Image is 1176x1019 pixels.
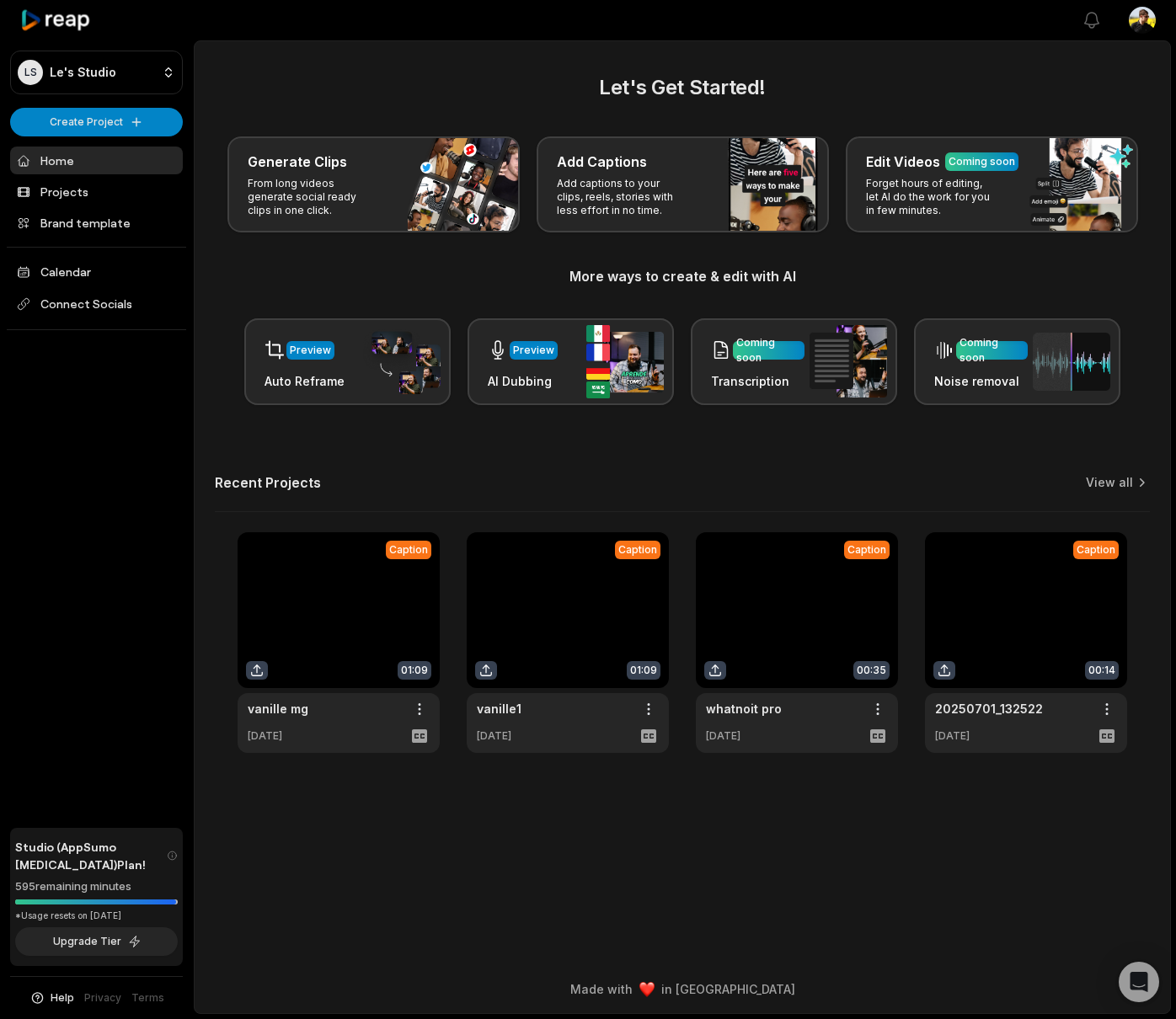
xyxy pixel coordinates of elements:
[248,177,378,217] p: From long videos generate social ready clips in one click.
[29,990,74,1006] button: Help
[248,152,347,172] h3: Generate Clips
[557,152,647,172] h3: Add Captions
[866,177,997,217] p: Forget hours of editing, let AI do the work for you in few minutes.
[736,335,801,365] div: Coming soon
[639,982,655,997] img: heart emoji
[10,209,183,237] a: Brand template
[1086,474,1133,491] a: View all
[935,700,1043,718] a: 20250701_132522
[290,343,331,358] div: Preview
[477,700,521,718] a: vanille1
[50,65,116,80] p: Le's Studio
[934,372,1028,390] h3: Noise removal
[10,108,183,136] button: Create Project
[706,700,782,718] a: whatnoit pro
[1033,333,1110,391] img: noise_removal.png
[10,178,183,205] a: Projects
[1119,962,1159,1002] div: Open Intercom Messenger
[210,980,1155,998] div: Made with in [GEOGRAPHIC_DATA]
[131,990,164,1006] a: Terms
[513,343,554,358] div: Preview
[215,266,1150,286] h3: More ways to create & edit with AI
[949,154,1015,169] div: Coming soon
[248,700,308,718] a: vanille mg
[586,325,664,398] img: ai_dubbing.png
[557,177,687,217] p: Add captions to your clips, reels, stories with less effort in no time.
[265,372,345,390] h3: Auto Reframe
[215,474,321,491] h2: Recent Projects
[18,60,43,85] div: LS
[866,152,940,172] h3: Edit Videos
[10,147,183,174] a: Home
[363,329,441,395] img: auto_reframe.png
[810,325,887,397] img: transcription.png
[15,910,178,922] div: *Usage resets on [DATE]
[15,878,178,895] div: 595 remaining minutes
[10,258,183,285] a: Calendar
[15,838,167,873] span: Studio (AppSumo [MEDICAL_DATA]) Plan!
[15,927,178,956] button: Upgrade Tier
[215,72,1150,103] h2: Let's Get Started!
[51,990,74,1006] span: Help
[960,335,1024,365] div: Coming soon
[84,990,121,1006] a: Privacy
[488,372,558,390] h3: AI Dubbing
[711,372,804,390] h3: Transcription
[10,289,183,319] span: Connect Socials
